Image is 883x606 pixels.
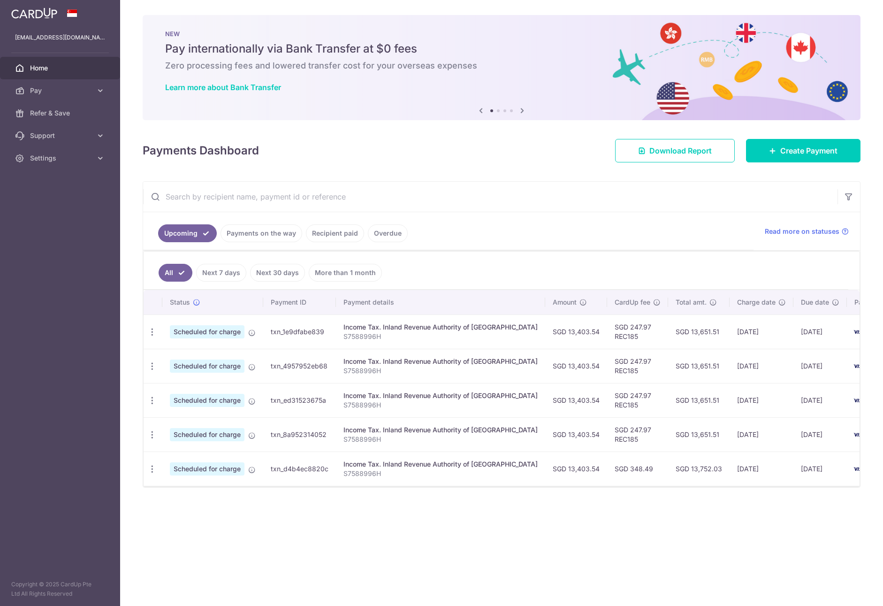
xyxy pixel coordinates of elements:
a: Upcoming [158,224,217,242]
div: Income Tax. Inland Revenue Authority of [GEOGRAPHIC_DATA] [343,460,538,469]
a: Overdue [368,224,408,242]
span: Scheduled for charge [170,394,244,407]
h6: Zero processing fees and lowered transfer cost for your overseas expenses [165,60,838,71]
img: Bank transfer banner [143,15,860,120]
img: Bank Card [850,395,868,406]
a: All [159,264,192,282]
td: txn_8a952314052 [263,417,336,452]
td: SGD 247.97 REC185 [607,383,668,417]
p: S7588996H [343,400,538,410]
span: Scheduled for charge [170,428,244,441]
span: Scheduled for charge [170,325,244,338]
td: SGD 13,403.54 [545,417,607,452]
td: [DATE] [730,452,793,486]
div: Income Tax. Inland Revenue Authority of [GEOGRAPHIC_DATA] [343,391,538,400]
a: Create Payment [746,139,860,162]
p: S7588996H [343,469,538,478]
p: S7588996H [343,366,538,376]
td: txn_1e9dfabe839 [263,315,336,349]
span: Amount [553,298,577,307]
a: Recipient paid [306,224,364,242]
img: Bank Card [850,361,868,372]
a: Next 7 days [196,264,246,282]
td: [DATE] [793,383,847,417]
span: Total amt. [676,298,707,307]
span: Refer & Save [30,108,92,118]
td: [DATE] [793,349,847,383]
td: [DATE] [793,452,847,486]
td: SGD 247.97 REC185 [607,315,668,349]
td: SGD 13,403.54 [545,349,607,383]
p: NEW [165,30,838,38]
td: [DATE] [730,349,793,383]
p: S7588996H [343,332,538,341]
span: Create Payment [780,145,837,156]
td: SGD 247.97 REC185 [607,417,668,452]
span: Download Report [649,145,712,156]
span: Charge date [737,298,776,307]
span: Support [30,131,92,140]
td: [DATE] [730,315,793,349]
td: SGD 348.49 [607,452,668,486]
span: Status [170,298,190,307]
td: SGD 13,651.51 [668,315,730,349]
a: More than 1 month [309,264,382,282]
td: [DATE] [793,315,847,349]
th: Payment details [336,290,545,315]
td: SGD 13,403.54 [545,383,607,417]
a: Payments on the way [221,224,302,242]
td: txn_d4b4ec8820c [263,452,336,486]
td: [DATE] [730,383,793,417]
td: SGD 13,651.51 [668,349,730,383]
a: Download Report [615,139,735,162]
td: SGD 13,752.03 [668,452,730,486]
span: Scheduled for charge [170,462,244,476]
img: CardUp [11,8,57,19]
span: Due date [801,298,829,307]
img: Bank Card [850,326,868,338]
span: Read more on statuses [765,227,839,236]
h4: Payments Dashboard [143,142,259,159]
td: SGD 247.97 REC185 [607,349,668,383]
img: Bank Card [850,429,868,440]
td: [DATE] [793,417,847,452]
span: Pay [30,86,92,95]
a: Next 30 days [250,264,305,282]
th: Payment ID [263,290,336,315]
span: Home [30,63,92,73]
td: [DATE] [730,417,793,452]
a: Learn more about Bank Transfer [165,83,281,92]
td: SGD 13,651.51 [668,383,730,417]
input: Search by recipient name, payment id or reference [143,182,837,212]
a: Read more on statuses [765,227,849,236]
div: Income Tax. Inland Revenue Authority of [GEOGRAPHIC_DATA] [343,425,538,435]
div: Income Tax. Inland Revenue Authority of [GEOGRAPHIC_DATA] [343,357,538,366]
td: SGD 13,651.51 [668,417,730,452]
p: [EMAIL_ADDRESS][DOMAIN_NAME] [15,33,105,42]
p: S7588996H [343,435,538,444]
td: txn_4957952eb68 [263,349,336,383]
span: Settings [30,153,92,163]
h5: Pay internationally via Bank Transfer at $0 fees [165,41,838,56]
span: CardUp fee [615,298,650,307]
div: Income Tax. Inland Revenue Authority of [GEOGRAPHIC_DATA] [343,322,538,332]
td: SGD 13,403.54 [545,452,607,486]
span: Scheduled for charge [170,360,244,373]
td: SGD 13,403.54 [545,315,607,349]
img: Bank Card [850,463,868,475]
td: txn_ed31523675a [263,383,336,417]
